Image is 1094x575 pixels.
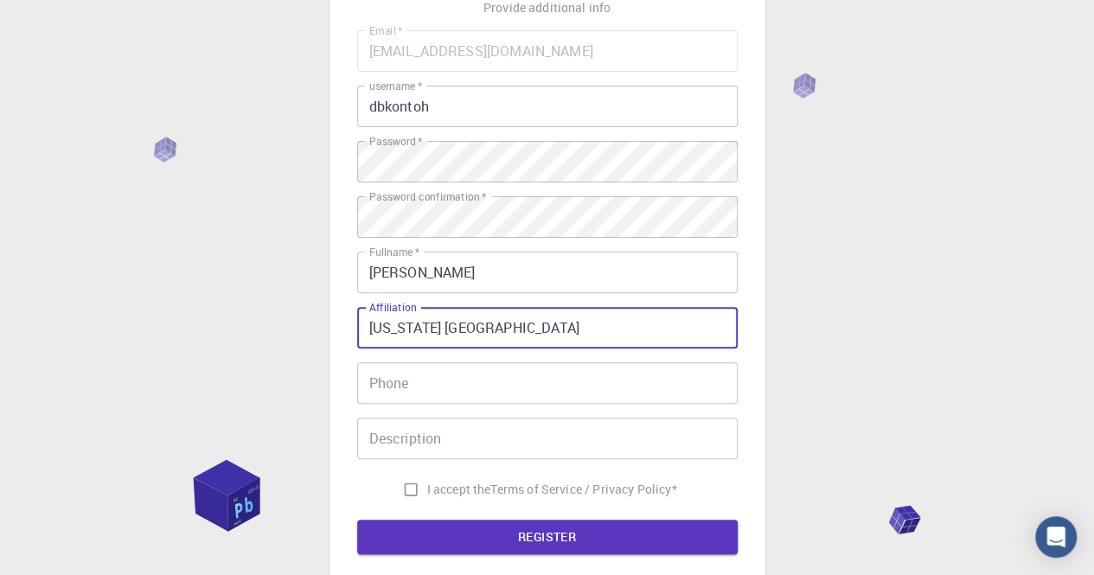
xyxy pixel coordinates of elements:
[369,23,402,38] label: Email
[369,300,416,315] label: Affiliation
[490,481,676,498] a: Terms of Service / Privacy Policy*
[1035,516,1077,558] div: Open Intercom Messenger
[427,481,491,498] span: I accept the
[357,520,738,554] button: REGISTER
[369,189,486,204] label: Password confirmation
[490,481,676,498] p: Terms of Service / Privacy Policy *
[369,79,422,93] label: username
[369,245,419,259] label: Fullname
[369,134,422,149] label: Password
